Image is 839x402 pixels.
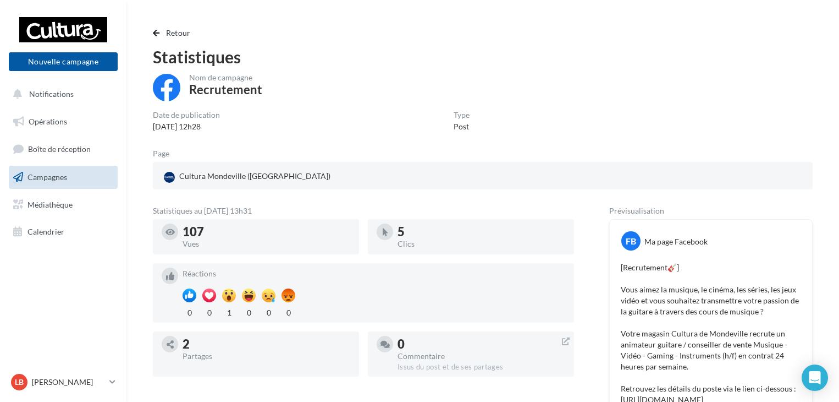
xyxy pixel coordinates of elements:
div: Ma page Facebook [644,236,708,247]
div: 5 [398,226,565,238]
div: 2 [183,338,350,350]
div: 0 [281,305,295,318]
span: Médiathèque [27,199,73,209]
div: Clics [398,240,565,248]
p: [PERSON_NAME] [32,377,105,388]
div: [DATE] 12h28 [153,121,220,132]
button: Retour [153,26,195,40]
a: Boîte de réception [7,137,120,161]
div: Date de publication [153,111,220,119]
div: Post [454,121,470,132]
button: Nouvelle campagne [9,52,118,71]
div: 107 [183,226,350,238]
div: 0 [202,305,216,318]
a: Campagnes [7,166,120,189]
div: 0 [398,338,565,350]
span: Campagnes [27,172,67,182]
div: Vues [183,240,350,248]
div: Statistiques au [DATE] 13h31 [153,207,574,215]
a: Opérations [7,110,120,133]
div: Réactions [183,270,565,278]
a: Calendrier [7,220,120,243]
div: Prévisualisation [609,207,813,215]
span: Boîte de réception [28,144,91,154]
div: Partages [183,352,350,360]
a: LB [PERSON_NAME] [9,372,118,393]
a: Cultura Mondeville ([GEOGRAPHIC_DATA]) [162,169,376,185]
div: Type [454,111,470,119]
div: Issus du post et de ses partages [398,362,565,372]
span: Notifications [29,89,74,99]
div: 1 [222,305,236,318]
div: Cultura Mondeville ([GEOGRAPHIC_DATA]) [162,169,333,185]
button: Notifications [7,83,115,106]
div: Recrutement [189,84,262,96]
span: Calendrier [27,227,64,236]
div: Statistiques [153,48,813,65]
a: Médiathèque [7,193,120,216]
span: Opérations [29,117,67,126]
span: LB [15,377,24,388]
div: FB [621,231,641,251]
div: 0 [262,305,275,318]
div: 0 [183,305,196,318]
div: Commentaire [398,352,565,360]
div: 0 [242,305,256,318]
div: Open Intercom Messenger [802,365,828,391]
div: Nom de campagne [189,74,262,82]
div: Page [153,150,178,157]
span: Retour [166,28,191,37]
